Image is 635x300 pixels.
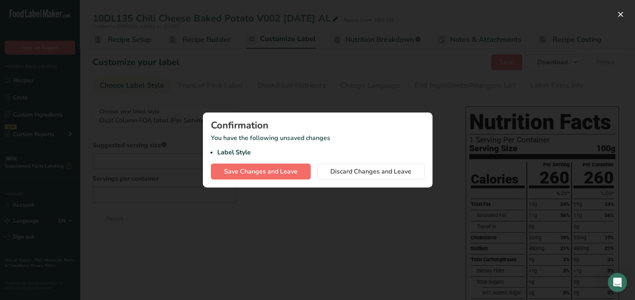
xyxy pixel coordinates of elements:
[211,120,425,130] div: Confirmation
[217,148,425,157] li: Label Style
[211,133,425,157] p: You have the following unsaved changes
[211,164,311,180] button: Save Changes and Leave
[330,167,411,176] span: Discard Changes and Leave
[608,273,627,292] div: Open Intercom Messenger
[224,167,298,176] span: Save Changes and Leave
[317,164,425,180] button: Discard Changes and Leave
